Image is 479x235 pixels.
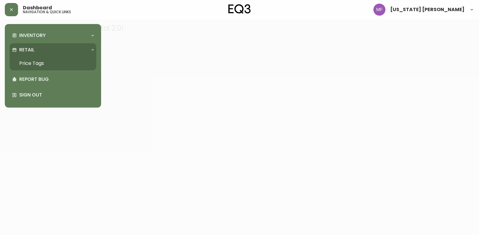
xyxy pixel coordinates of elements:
[19,76,94,83] p: Report Bug
[10,72,96,87] div: Report Bug
[228,4,251,14] img: logo
[10,56,96,70] a: Price Tags
[10,29,96,42] div: Inventory
[23,5,52,10] span: Dashboard
[10,87,96,103] div: Sign Out
[23,10,71,14] h5: navigation & quick links
[10,43,96,56] div: Retail
[19,47,34,53] p: Retail
[19,92,94,98] p: Sign Out
[390,7,465,12] span: [US_STATE] [PERSON_NAME]
[373,4,385,16] img: ce7f02bb99e696ba89c3bb8ae839b1b4
[19,32,46,39] p: Inventory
